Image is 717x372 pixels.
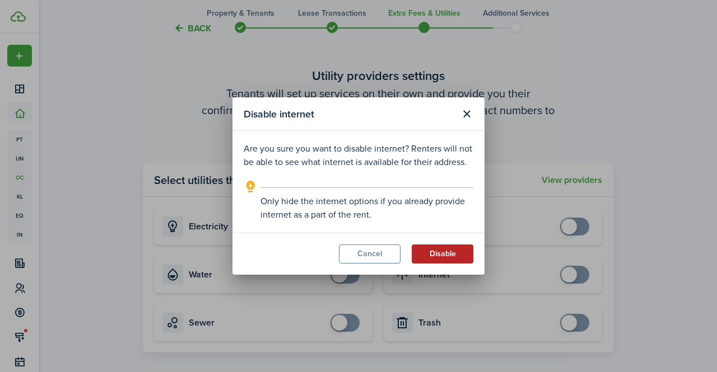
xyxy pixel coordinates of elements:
[244,142,473,169] p: Are you sure you want to disable internet? Renters will not be able to see what internet is avail...
[339,244,401,263] button: Cancel
[244,103,454,125] modal-title: Disable internet
[412,244,473,263] button: Disable
[244,180,258,194] i: outline
[457,105,476,124] button: Close modal
[260,195,473,222] explanation-description: Only hide the internet options if you already provide internet as a part of the rent.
